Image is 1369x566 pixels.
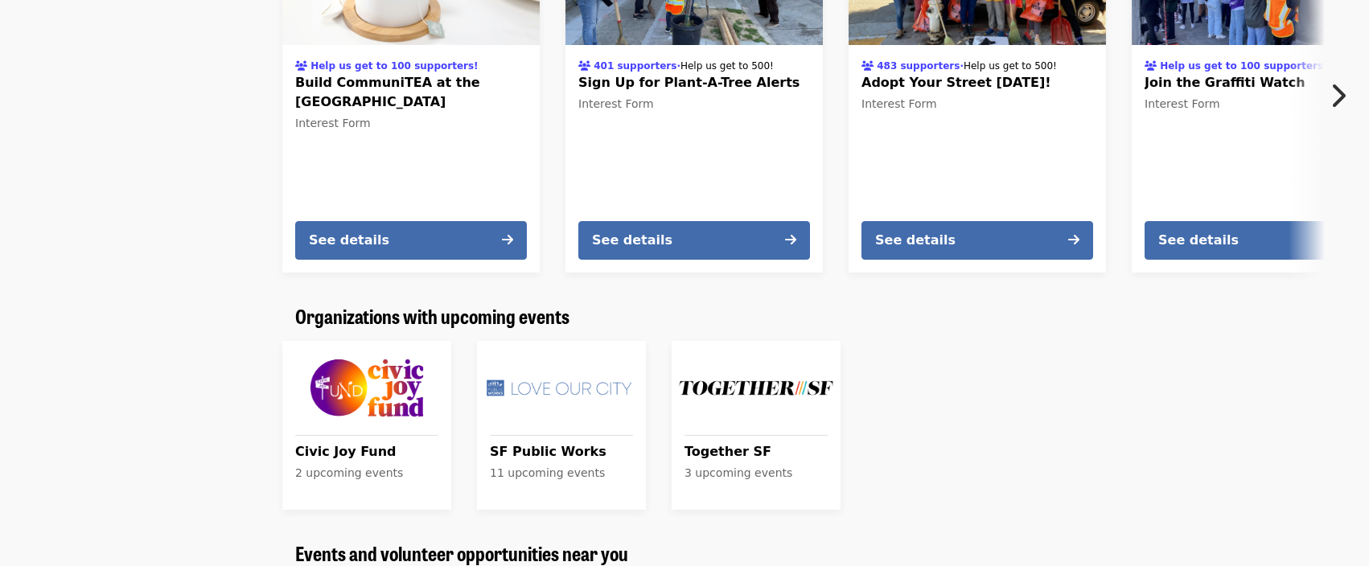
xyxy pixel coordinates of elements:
span: Organizations with upcoming events [295,301,569,330]
span: Sign Up for Plant-A-Tree Alerts [578,73,810,92]
span: SF Public Works [490,442,633,461]
button: Next item [1316,73,1369,118]
span: Interest Form [1145,97,1220,110]
span: Civic Joy Fund [295,442,438,461]
span: Build CommuniTEA at the [GEOGRAPHIC_DATA] [295,73,527,112]
span: Interest Form [578,97,654,110]
div: 3 upcoming events [684,465,828,482]
span: 483 supporters [877,60,960,72]
i: chevron-right icon [1330,80,1346,111]
img: Civic Joy Fund [289,347,445,429]
span: 401 supporters [594,60,676,72]
div: Organizations with upcoming events [282,305,1087,328]
span: Interest Form [861,97,937,110]
div: · [578,55,774,73]
i: users icon [1145,60,1157,72]
span: Interest Form [295,117,371,129]
span: Help us get to 100 supporters! [310,60,478,72]
div: 11 upcoming events [490,465,633,482]
div: · [861,55,1057,73]
div: See details [309,231,389,250]
i: arrow-right icon [785,232,796,248]
button: See details [578,221,810,260]
span: Adopt Your Street [DATE]! [861,73,1093,92]
a: See upcoming events for Together SF [672,341,841,510]
span: Help us get to 100 supporters! [1160,60,1327,72]
span: Help us get to 500! [680,60,774,72]
button: See details [295,221,527,260]
div: See details [592,231,672,250]
i: arrow-right icon [502,232,513,248]
div: 2 upcoming events [295,465,438,482]
div: See details [1158,231,1239,250]
span: Help us get to 500! [964,60,1057,72]
i: users icon [295,60,307,72]
img: Together SF [678,347,834,429]
a: See upcoming events for SF Public Works [477,341,646,510]
div: See details [875,231,956,250]
img: SF Public Works [483,347,639,429]
i: users icon [861,60,874,72]
i: users icon [578,60,590,72]
span: Together SF [684,442,828,461]
button: See details [861,221,1093,260]
i: arrow-right icon [1068,232,1079,248]
a: See upcoming events for Civic Joy Fund [282,341,451,510]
